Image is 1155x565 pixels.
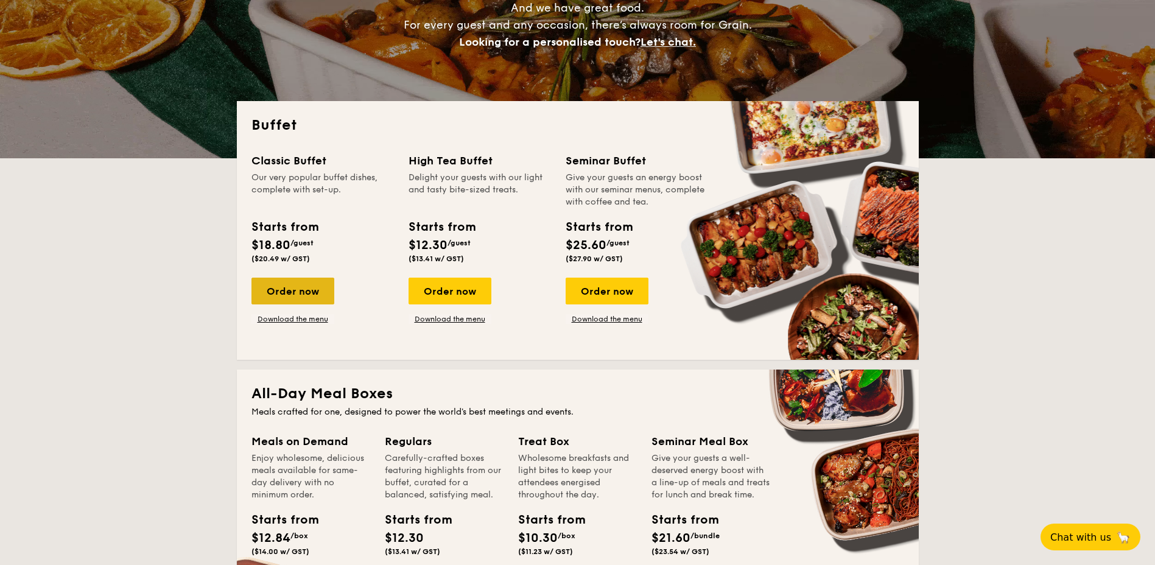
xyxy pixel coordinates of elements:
[385,531,424,546] span: $12.30
[290,532,308,540] span: /box
[251,511,306,529] div: Starts from
[409,218,475,236] div: Starts from
[251,433,370,450] div: Meals on Demand
[385,433,504,450] div: Regulars
[404,1,752,49] span: And we have great food. For every guest and any occasion, there’s always room for Grain.
[251,406,904,418] div: Meals crafted for one, designed to power the world's best meetings and events.
[606,239,630,247] span: /guest
[566,218,632,236] div: Starts from
[518,511,573,529] div: Starts from
[290,239,314,247] span: /guest
[251,218,318,236] div: Starts from
[651,452,770,501] div: Give your guests a well-deserved energy boost with a line-up of meals and treats for lunch and br...
[558,532,575,540] span: /box
[385,452,504,501] div: Carefully-crafted boxes featuring highlights from our buffet, curated for a balanced, satisfying ...
[518,547,573,556] span: ($11.23 w/ GST)
[251,116,904,135] h2: Buffet
[459,35,641,49] span: Looking for a personalised touch?
[251,152,394,169] div: Classic Buffet
[566,314,648,324] a: Download the menu
[251,238,290,253] span: $18.80
[409,278,491,304] div: Order now
[251,172,394,208] div: Our very popular buffet dishes, complete with set-up.
[651,531,690,546] span: $21.60
[409,254,464,263] span: ($13.41 w/ GST)
[1050,532,1111,543] span: Chat with us
[385,511,440,529] div: Starts from
[566,152,708,169] div: Seminar Buffet
[518,452,637,501] div: Wholesome breakfasts and light bites to keep your attendees energised throughout the day.
[518,531,558,546] span: $10.30
[251,547,309,556] span: ($14.00 w/ GST)
[251,314,334,324] a: Download the menu
[1041,524,1140,550] button: Chat with us🦙
[1116,530,1131,544] span: 🦙
[251,254,310,263] span: ($20.49 w/ GST)
[251,531,290,546] span: $12.84
[448,239,471,247] span: /guest
[409,172,551,208] div: Delight your guests with our light and tasty bite-sized treats.
[566,254,623,263] span: ($27.90 w/ GST)
[651,511,706,529] div: Starts from
[641,35,696,49] span: Let's chat.
[566,238,606,253] span: $25.60
[566,278,648,304] div: Order now
[251,278,334,304] div: Order now
[251,384,904,404] h2: All-Day Meal Boxes
[566,172,708,208] div: Give your guests an energy boost with our seminar menus, complete with coffee and tea.
[385,547,440,556] span: ($13.41 w/ GST)
[409,314,491,324] a: Download the menu
[651,433,770,450] div: Seminar Meal Box
[690,532,720,540] span: /bundle
[651,547,709,556] span: ($23.54 w/ GST)
[409,152,551,169] div: High Tea Buffet
[251,452,370,501] div: Enjoy wholesome, delicious meals available for same-day delivery with no minimum order.
[409,238,448,253] span: $12.30
[518,433,637,450] div: Treat Box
